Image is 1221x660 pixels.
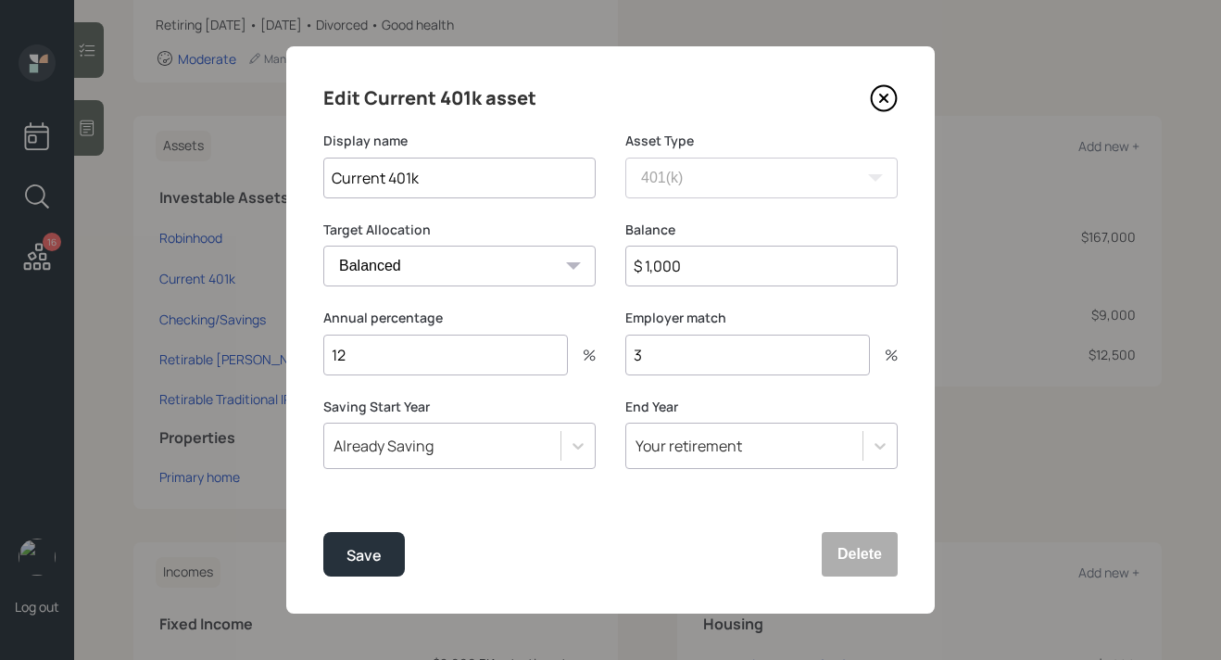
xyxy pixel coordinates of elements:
[625,398,898,416] label: End Year
[568,348,596,362] div: %
[323,309,596,327] label: Annual percentage
[625,221,898,239] label: Balance
[346,543,382,568] div: Save
[323,83,536,113] h4: Edit Current 401k asset
[870,348,898,362] div: %
[636,436,742,456] div: Your retirement
[334,436,434,456] div: Already Saving
[822,532,898,577] button: Delete
[323,221,596,239] label: Target Allocation
[625,132,898,150] label: Asset Type
[625,309,898,327] label: Employer match
[323,532,405,577] button: Save
[323,398,596,416] label: Saving Start Year
[323,132,596,150] label: Display name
